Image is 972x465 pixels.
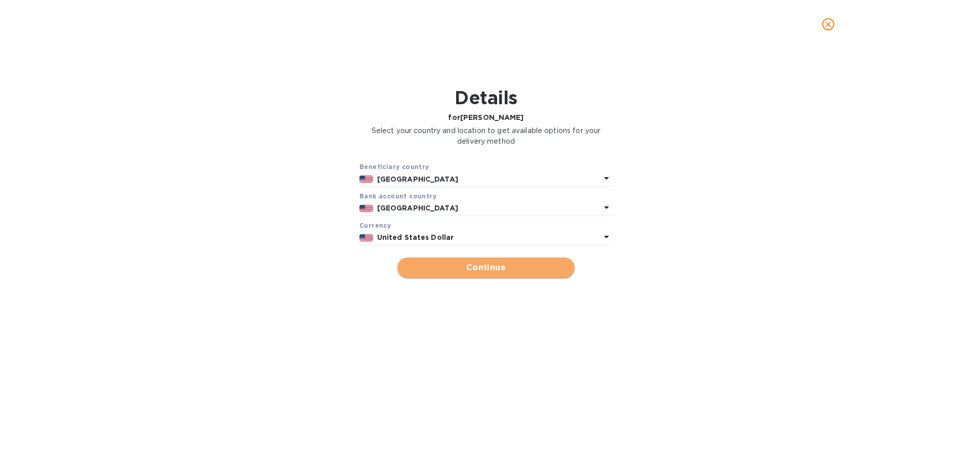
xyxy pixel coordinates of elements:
b: Currency [359,222,391,229]
img: USD [359,234,373,241]
b: United States Dollar [377,233,454,241]
b: Bank account cоuntry [359,192,436,200]
b: for [PERSON_NAME] [448,113,523,121]
b: Beneficiary country [359,163,429,171]
b: [GEOGRAPHIC_DATA] [377,204,458,212]
span: Continue [406,262,566,274]
p: Select your country and location to get available options for your delivery method [359,125,613,147]
img: US [359,205,373,212]
button: Continue [397,258,575,278]
img: US [359,176,373,183]
b: [GEOGRAPHIC_DATA] [377,175,458,183]
button: close [816,12,840,36]
h1: Details [359,87,613,108]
